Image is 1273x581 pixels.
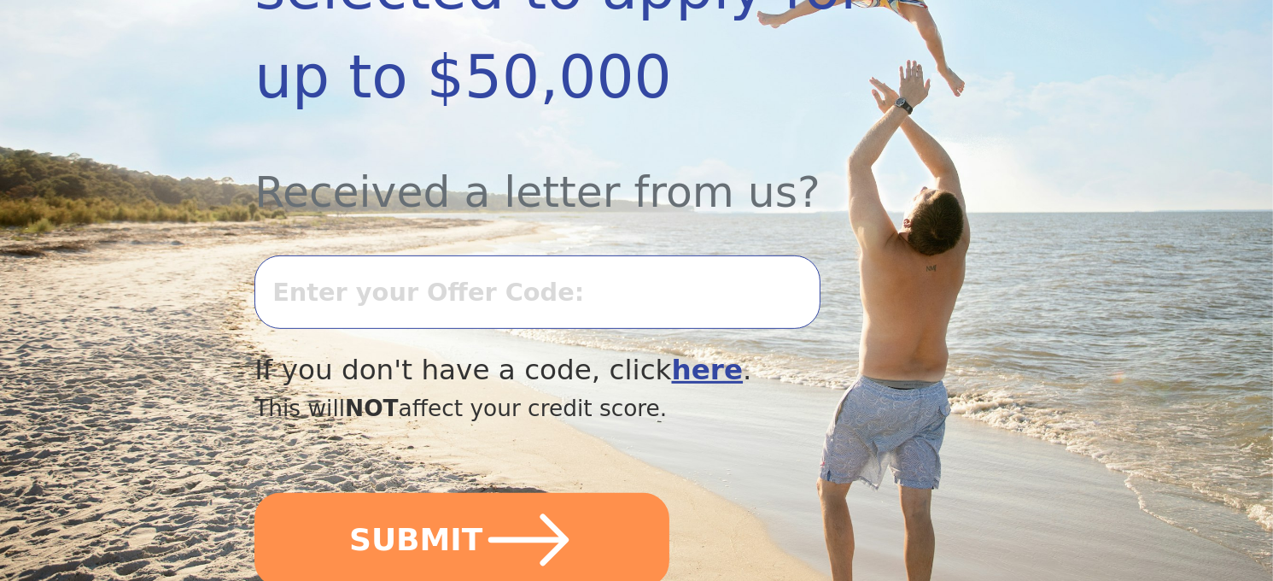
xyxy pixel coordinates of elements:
[345,395,399,421] span: NOT
[254,255,820,329] input: Enter your Offer Code:
[672,354,744,386] a: here
[254,121,903,225] div: Received a letter from us?
[254,349,903,391] div: If you don't have a code, click .
[254,391,903,425] div: This will affect your credit score.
